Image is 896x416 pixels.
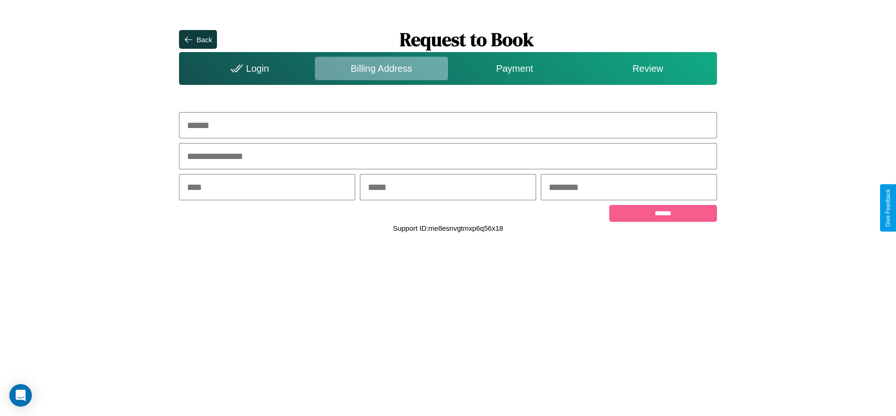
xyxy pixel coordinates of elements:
div: Give Feedback [885,189,891,227]
div: Payment [448,57,581,80]
div: Open Intercom Messenger [9,384,32,407]
h1: Request to Book [217,27,717,52]
div: Login [181,57,314,80]
button: Back [179,30,217,49]
p: Support ID: me8esnvgtmxp6q56x18 [393,222,503,234]
div: Billing Address [315,57,448,80]
div: Back [196,36,212,44]
div: Review [581,57,714,80]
